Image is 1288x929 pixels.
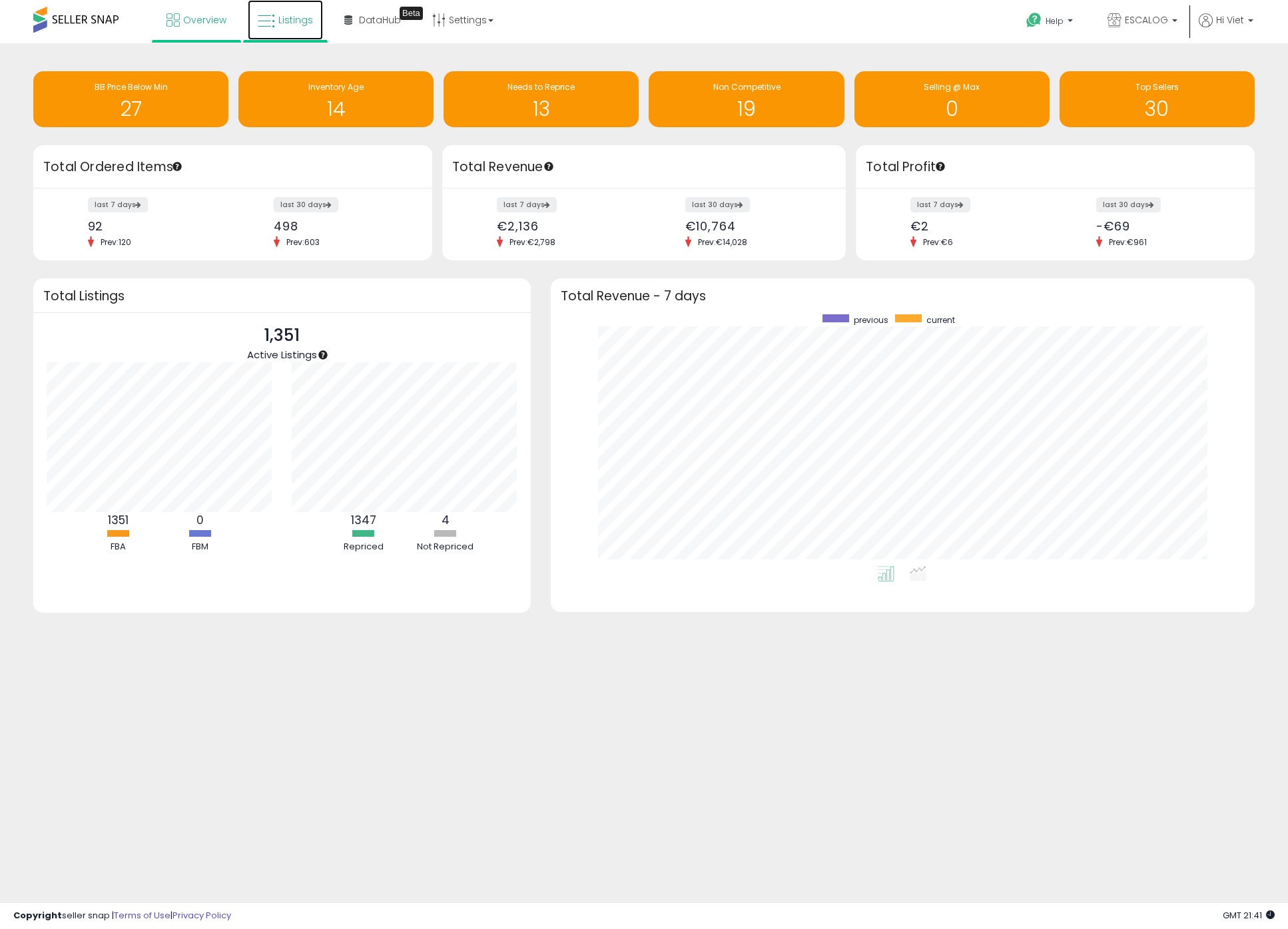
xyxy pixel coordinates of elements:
[685,197,750,212] label: last 30 days
[196,512,204,528] b: 0
[854,314,888,326] span: previous
[351,512,376,528] b: 1347
[95,81,168,93] span: BB Price Below Min
[88,219,223,233] div: 92
[497,197,557,212] label: last 7 days
[43,158,422,176] h3: Total Ordered Items
[503,236,562,248] span: Prev: €2,798
[280,236,326,248] span: Prev: 603
[924,81,980,93] span: Selling @ Max
[278,13,313,27] span: Listings
[43,291,521,301] h3: Total Listings
[108,512,129,528] b: 1351
[40,98,222,120] h1: 27
[685,219,822,233] div: €10,764
[450,98,632,120] h1: 13
[324,541,404,553] div: Repriced
[649,71,844,127] a: Non Competitive 19
[171,160,183,172] div: Tooltip anchor
[1102,236,1153,248] span: Prev: €961
[1026,12,1042,29] i: Get Help
[245,98,427,120] h1: 14
[247,323,317,348] p: 1,351
[406,541,485,553] div: Not Repriced
[444,71,639,127] a: Needs to Reprice 13
[910,197,970,212] label: last 7 days
[1096,219,1231,233] div: -€69
[507,81,575,93] span: Needs to Reprice
[691,236,754,248] span: Prev: €14,028
[79,541,159,553] div: FBA
[274,219,409,233] div: 498
[94,236,138,248] span: Prev: 120
[161,541,240,553] div: FBM
[854,71,1050,127] a: Selling @ Max 0
[1016,2,1086,43] a: Help
[1135,81,1179,93] span: Top Sellers
[33,71,228,127] a: BB Price Below Min 27
[543,160,555,172] div: Tooltip anchor
[1125,13,1168,27] span: ESCALOG
[274,197,338,212] label: last 30 days
[866,158,1245,176] h3: Total Profit
[183,13,226,27] span: Overview
[1199,13,1253,43] a: Hi Viet
[1096,197,1161,212] label: last 30 days
[1066,98,1248,120] h1: 30
[247,348,317,362] span: Active Listings
[916,236,960,248] span: Prev: €6
[88,197,148,212] label: last 7 days
[655,98,837,120] h1: 19
[238,71,434,127] a: Inventory Age 14
[934,160,946,172] div: Tooltip anchor
[308,81,364,93] span: Inventory Age
[359,13,401,27] span: DataHub
[452,158,836,176] h3: Total Revenue
[1060,71,1255,127] a: Top Sellers 30
[713,81,781,93] span: Non Competitive
[910,219,1046,233] div: €2
[1216,13,1244,27] span: Hi Viet
[442,512,450,528] b: 4
[317,349,329,361] div: Tooltip anchor
[1046,15,1064,27] span: Help
[400,7,423,20] div: Tooltip anchor
[497,219,634,233] div: €2,136
[926,314,955,326] span: current
[861,98,1043,120] h1: 0
[561,291,1245,301] h3: Total Revenue - 7 days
